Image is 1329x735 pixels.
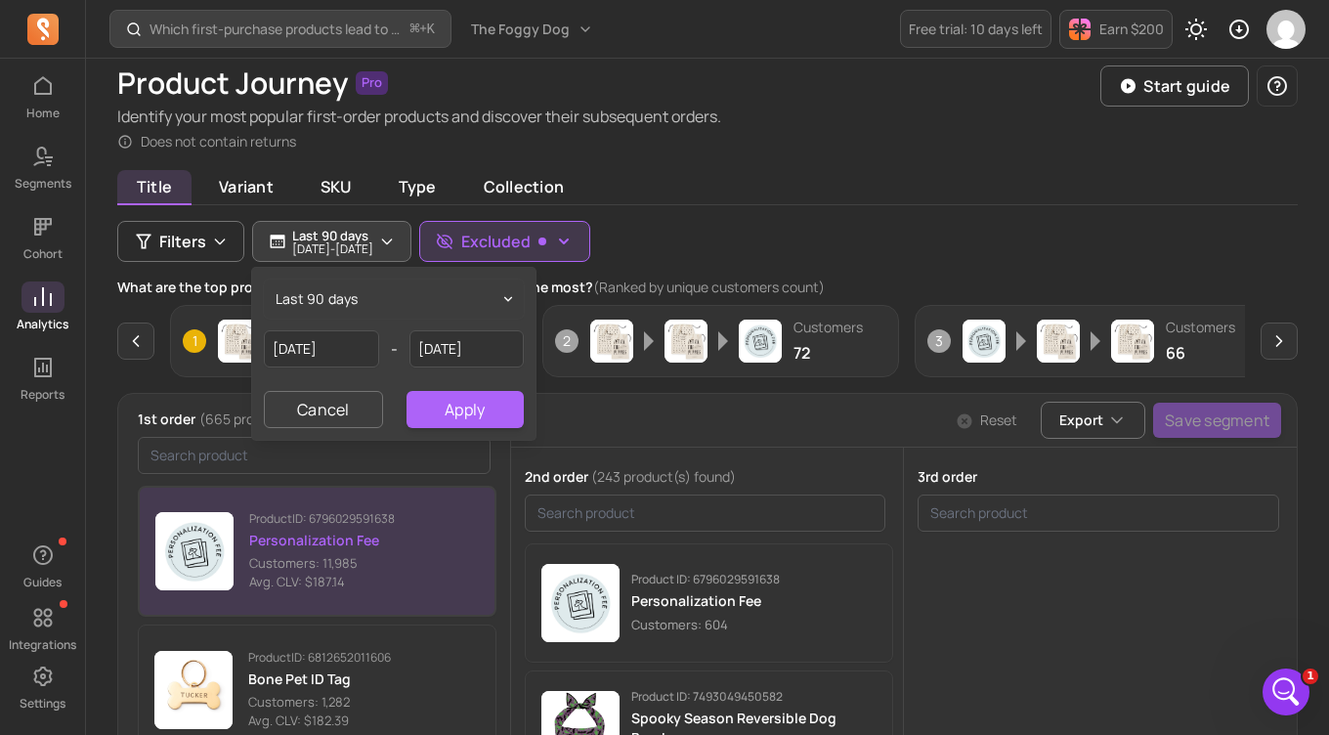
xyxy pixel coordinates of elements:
input: search product [918,495,1279,532]
img: Product image [541,564,620,642]
p: Avg. CLV: $182.39 [248,712,391,731]
input: search product [138,437,491,474]
span: The Foggy Dog [471,20,570,39]
img: Product image [963,320,1006,363]
span: 2 [555,329,579,353]
p: 66 [1166,341,1235,365]
p: [DATE] - [DATE] [292,243,373,255]
img: Product image [218,320,261,363]
button: Start recording [124,570,140,585]
img: Product image [155,512,234,590]
div: Can you please tell me your colleague's account? is currently the admin of your store. [31,255,305,331]
kbd: ⌘ [409,18,420,42]
span: Export [1059,411,1103,430]
button: Excluded [419,221,590,262]
span: + [410,19,435,39]
button: ProductID: 6796029591638Personalization FeeCustomers: 11,985Avg. CLV: $187.14 [138,486,496,617]
button: Upload attachment [30,570,46,585]
p: Customers: 1,282 [248,693,391,713]
button: Last 90 days[DATE]-[DATE] [252,221,411,262]
img: Product image [590,320,633,363]
button: 1Product imageProduct imageProduct imageCustomers103 [170,305,527,377]
p: Personalization Fee [249,531,395,550]
p: Last 90 days [292,228,373,243]
span: (665 products found) [199,410,335,428]
span: SKU [301,170,371,203]
p: Guides [23,575,62,590]
p: Personalization Fee [631,591,780,611]
div: Hi [PERSON_NAME], [31,370,305,390]
button: Start guide [1100,65,1249,107]
iframe: To enrich screen reader interactions, please activate Accessibility in Grammarly extension settings [1263,669,1309,715]
p: Free trial: 10 days left [909,20,1043,39]
input: search product [525,495,885,532]
p: Start guide [1143,74,1230,98]
p: Segments [15,176,71,192]
p: Analytics [17,317,68,332]
span: Type [379,170,456,203]
p: Reports [21,387,64,403]
p: Home [26,106,60,121]
button: Apply [407,391,524,428]
button: Gif picker [93,570,108,585]
a: Free trial: 10 days left [900,10,1051,48]
p: Product ID: 6812652011606 [248,650,391,666]
div: morris says… [16,35,375,243]
button: last 90 days [264,280,524,319]
p: Excluded [461,230,531,253]
a: [URL][DOMAIN_NAME] [31,106,184,121]
span: (Ranked by unique customers count) [593,278,825,296]
p: Customers [1166,318,1235,337]
button: 2Product imageProduct imageProduct imageCustomers72 [542,305,899,377]
p: Integrations [9,637,76,653]
p: 72 [793,341,863,365]
p: Product ID: 6796029591638 [249,511,395,527]
img: Product image [664,320,707,363]
div: morris says… [16,243,375,359]
button: Save segment [1153,403,1281,438]
span: 1 [183,329,206,353]
p: Customers: 604 [631,615,780,634]
button: Cancel [264,391,383,428]
input: yyyy-mm-dd [264,330,379,367]
p: Customers [793,318,863,337]
p: 3rd order [918,467,1279,487]
span: - [391,337,398,361]
p: What are the top product sequences new customer purchase the most? [117,278,1298,297]
div: [PERSON_NAME] • 18h ago [31,492,193,503]
span: Collection [464,170,583,203]
button: Earn $200 [1059,10,1173,49]
button: Export [1041,402,1145,439]
h1: Product Journey [117,65,348,101]
textarea: Message… [17,529,374,562]
p: Product ID: 7493049450582 [631,689,877,705]
a: [EMAIL_ADDRESS][DOMAIN_NAME] [31,401,271,416]
button: Toggle dark mode [1177,10,1216,49]
p: Cohort [23,246,63,262]
p: Identify your most popular first-order products and discover their subsequent orders. [117,105,721,128]
img: avatar [1266,10,1306,49]
span: 1 [1303,669,1318,684]
p: Settings [20,696,65,712]
p: Customers: 11,985 [249,554,395,574]
button: go back [13,8,50,45]
span: 3 [927,329,951,353]
div: Hi [PERSON_NAME]. You can try to exclude your free products on our Product Journey page. [31,47,305,123]
span: last 90 days [276,289,359,309]
button: Reset [941,411,1033,430]
button: Home [306,8,343,45]
button: Which first-purchase products lead to the highest revenue per customer over time?⌘+K [109,10,451,48]
button: 3Product imageProduct imageProduct imageCustomers66 [915,305,1271,377]
h1: [PERSON_NAME] [95,10,222,24]
div: is on both stores: foggy dog and E [PERSON_NAME] paper. What email do you need to add? [31,400,305,476]
p: Which first-purchase products lead to the highest revenue per customer over time? [150,20,403,39]
img: Product image [1111,320,1154,363]
button: The Foggy Dog [459,12,605,47]
kbd: K [427,22,435,37]
input: yyyy-mm-dd [409,330,525,367]
p: 1st order [138,410,335,429]
div: Can you please tell me your colleague's account?[PERSON_NAME][EMAIL_ADDRESS][DOMAIN_NAME]is curre... [16,243,321,343]
p: Product ID: 6796029591638 [631,572,780,587]
a: [PERSON_NAME][EMAIL_ADDRESS][DOMAIN_NAME] [31,276,271,311]
p: Avg. CLV: $187.14 [249,573,395,592]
